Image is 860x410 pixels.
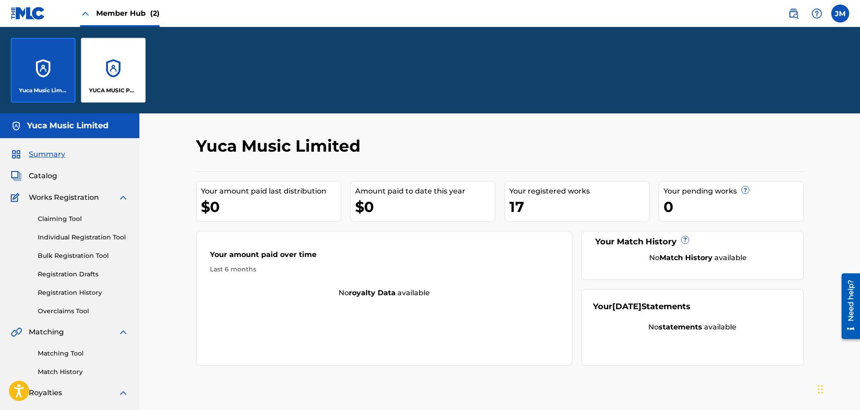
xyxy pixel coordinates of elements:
[664,186,803,197] div: Your pending works
[38,306,129,316] a: Overclaims Tool
[38,349,129,358] a: Matching Tool
[831,5,849,23] div: User Menu
[38,288,129,297] a: Registration History
[593,236,792,248] div: Your Match History
[682,236,689,243] span: ?
[38,214,129,224] a: Claiming Tool
[196,288,572,298] div: No available
[210,265,559,274] div: Last 6 months
[96,8,160,18] span: Member Hub
[29,387,62,398] span: Royalties
[11,192,22,203] img: Works Registration
[509,197,649,217] div: 17
[210,249,559,265] div: Your amount paid over time
[38,233,129,242] a: Individual Registration Tool
[835,270,860,342] iframe: Resource Center
[89,86,138,95] p: YUCA MUSIC PUBLISHING
[11,149,22,160] img: Summary
[815,367,860,410] iframe: Chat Widget
[29,327,64,338] span: Matching
[38,251,129,261] a: Bulk Registration Tool
[811,8,822,19] img: help
[118,327,129,338] img: expand
[11,149,65,160] a: SummarySummary
[196,136,365,156] h2: Yuca Music Limited
[29,149,65,160] span: Summary
[604,252,792,263] div: No available
[27,121,108,131] h5: Yuca Music Limited
[29,171,57,181] span: Catalog
[355,197,495,217] div: $0
[38,367,129,377] a: Match History
[11,171,22,181] img: Catalog
[659,323,702,331] strong: statements
[19,86,68,95] p: Yuca Music Limited
[11,38,76,103] a: AccountsYuca Music Limited
[593,301,691,313] div: Your Statements
[808,5,826,23] div: Help
[201,197,341,217] div: $0
[80,8,91,19] img: Close
[509,186,649,197] div: Your registered works
[742,186,749,194] span: ?
[150,9,160,18] span: (2)
[118,192,129,203] img: expand
[784,5,802,23] a: Public Search
[11,327,22,338] img: Matching
[38,270,129,279] a: Registration Drafts
[11,171,57,181] a: CatalogCatalog
[818,376,823,403] div: Drag
[11,7,45,20] img: MLC Logo
[118,387,129,398] img: expand
[664,197,803,217] div: 0
[659,253,713,262] strong: Match History
[29,192,99,203] span: Works Registration
[355,186,495,197] div: Amount paid to date this year
[788,8,799,19] img: search
[612,302,642,311] span: [DATE]
[11,121,22,131] img: Accounts
[201,186,341,197] div: Your amount paid last distribution
[593,322,792,333] div: No available
[349,288,396,297] strong: royalty data
[81,38,146,103] a: AccountsYUCA MUSIC PUBLISHING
